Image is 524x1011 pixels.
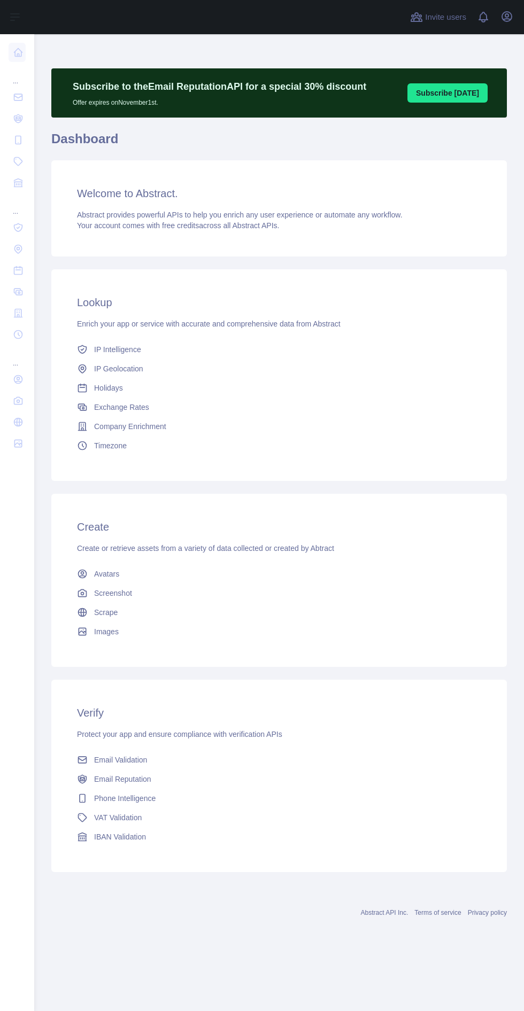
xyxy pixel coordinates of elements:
h3: Welcome to Abstract. [77,186,481,201]
span: Email Reputation [94,774,151,784]
a: VAT Validation [73,808,486,827]
div: ... [9,64,26,85]
span: Invite users [425,11,466,24]
p: Offer expires on November 1st. [73,94,366,107]
span: IP Intelligence [94,344,141,355]
span: Exchange Rates [94,402,149,413]
span: Phone Intelligence [94,793,156,804]
span: IP Geolocation [94,363,143,374]
button: Invite users [408,9,468,26]
span: IBAN Validation [94,831,146,842]
h3: Lookup [77,295,481,310]
a: IBAN Validation [73,827,486,846]
div: ... [9,195,26,216]
a: Images [73,622,486,641]
a: Timezone [73,436,486,455]
span: Your account comes with across all Abstract APIs. [77,221,279,230]
h3: Create [77,519,481,534]
span: Holidays [94,383,123,393]
a: Scrape [73,603,486,622]
a: IP Intelligence [73,340,486,359]
span: Create or retrieve assets from a variety of data collected or created by Abtract [77,544,334,553]
p: Subscribe to the Email Reputation API for a special 30 % discount [73,79,366,94]
span: Screenshot [94,588,132,598]
a: Email Validation [73,750,486,769]
span: free credits [162,221,199,230]
span: Abstract provides powerful APIs to help you enrich any user experience or automate any workflow. [77,211,403,219]
a: Screenshot [73,584,486,603]
a: Exchange Rates [73,398,486,417]
a: Company Enrichment [73,417,486,436]
a: IP Geolocation [73,359,486,378]
h3: Verify [77,705,481,720]
span: Images [94,626,119,637]
span: Enrich your app or service with accurate and comprehensive data from Abstract [77,320,341,328]
a: Privacy policy [468,909,507,916]
button: Subscribe [DATE] [407,83,488,103]
a: Holidays [73,378,486,398]
a: Terms of service [414,909,461,916]
span: Email Validation [94,755,147,765]
a: Phone Intelligence [73,789,486,808]
a: Avatars [73,564,486,584]
h1: Dashboard [51,130,507,156]
div: ... [9,346,26,368]
span: VAT Validation [94,812,142,823]
span: Protect your app and ensure compliance with verification APIs [77,730,282,738]
span: Avatars [94,569,119,579]
span: Company Enrichment [94,421,166,432]
span: Timezone [94,440,127,451]
a: Abstract API Inc. [361,909,409,916]
span: Scrape [94,607,118,618]
a: Email Reputation [73,769,486,789]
